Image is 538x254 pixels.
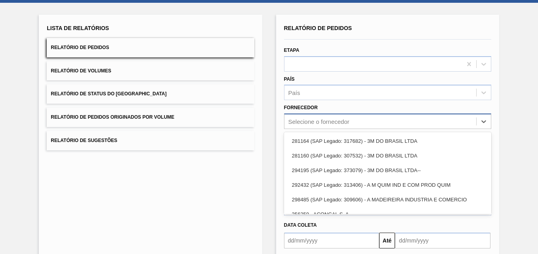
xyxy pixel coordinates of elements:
div: 298485 (SAP Legado: 309606) - A MADEIREIRA INDUSTRIA E COMERCIO [284,192,491,207]
div: País [288,89,300,96]
button: Relatório de Status do [GEOGRAPHIC_DATA] [47,84,254,104]
input: dd/mm/yyyy [395,233,490,248]
label: Fornecedor [284,105,318,110]
div: 294195 (SAP Legado: 373079) - 3M DO BRASIL LTDA-- [284,163,491,178]
span: Relatório de Volumes [51,68,111,74]
button: Até [379,233,395,248]
div: Selecione o fornecedor [288,118,349,125]
span: Relatório de Status do [GEOGRAPHIC_DATA] [51,91,166,97]
input: dd/mm/yyyy [284,233,380,248]
button: Relatório de Pedidos [47,38,254,57]
div: 292432 (SAP Legado: 313406) - A M QUIM IND E COM PROD QUIM [284,178,491,192]
span: Relatório de Sugestões [51,138,117,143]
div: 281160 (SAP Legado: 307532) - 3M DO BRASIL LTDA [284,148,491,163]
span: Data coleta [284,222,317,228]
button: Relatório de Volumes [47,61,254,81]
label: Etapa [284,47,300,53]
span: Relatório de Pedidos Originados por Volume [51,114,174,120]
span: Relatório de Pedidos [284,25,352,31]
button: Relatório de Sugestões [47,131,254,150]
span: Relatório de Pedidos [51,45,109,50]
span: Lista de Relatórios [47,25,109,31]
div: 281164 (SAP Legado: 317682) - 3M DO BRASIL LTDA [284,134,491,148]
button: Relatório de Pedidos Originados por Volume [47,108,254,127]
div: 356259 - ACONCAL S. A. [284,207,491,222]
label: País [284,76,295,82]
